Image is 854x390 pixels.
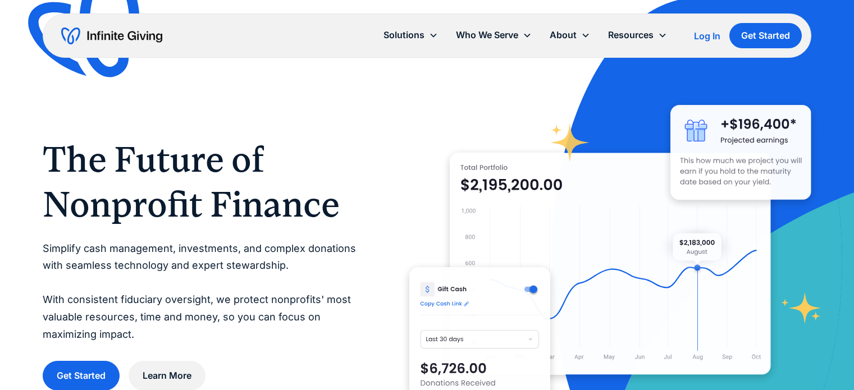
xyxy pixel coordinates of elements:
[375,23,447,47] div: Solutions
[694,31,720,40] div: Log In
[694,29,720,43] a: Log In
[541,23,599,47] div: About
[781,292,821,324] img: fundraising star
[383,27,424,43] div: Solutions
[43,240,364,343] p: Simplify cash management, investments, and complex donations with seamless technology and expert ...
[599,23,676,47] div: Resources
[43,137,364,227] h1: The Future of Nonprofit Finance
[550,27,577,43] div: About
[447,23,541,47] div: Who We Serve
[61,27,162,45] a: home
[729,23,802,48] a: Get Started
[608,27,654,43] div: Resources
[450,153,771,375] img: nonprofit donation platform
[456,27,518,43] div: Who We Serve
